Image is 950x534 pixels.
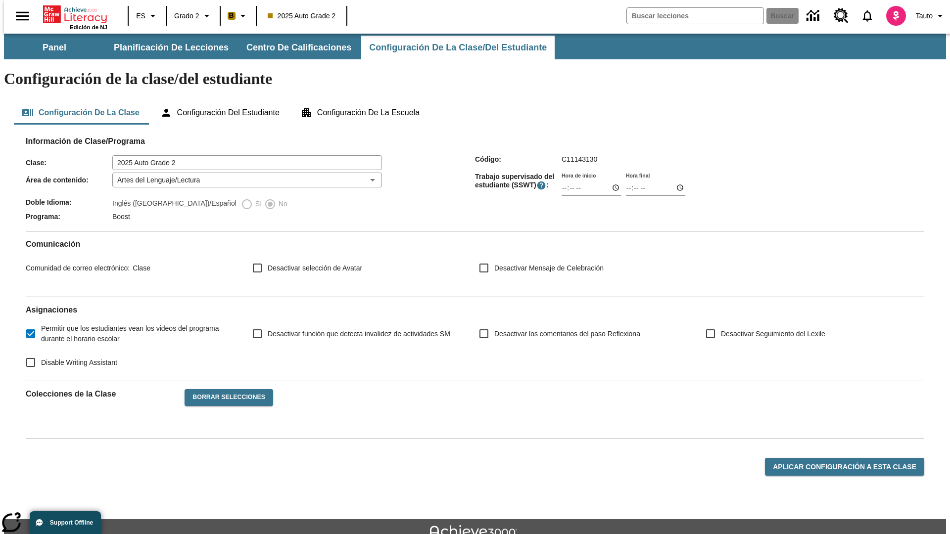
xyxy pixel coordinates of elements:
[170,7,217,25] button: Grado: Grado 2, Elige un grado
[26,305,924,314] h2: Asignaciones
[26,389,177,399] h2: Colecciones de la Clase
[828,2,855,29] a: Centro de recursos, Se abrirá en una pestaña nueva.
[26,239,924,289] div: Comunicación
[855,3,880,29] a: Notificaciones
[369,42,547,53] span: Configuración de la clase/del estudiante
[14,101,147,125] button: Configuración de la clase
[721,329,825,339] span: Desactivar Seguimiento del Lexile
[8,1,37,31] button: Abrir el menú lateral
[43,3,107,30] div: Portada
[136,11,145,21] span: ES
[41,357,117,368] span: Disable Writing Assistant
[916,11,933,21] span: Tauto
[224,7,253,25] button: Boost El color de la clase es anaranjado claro. Cambiar el color de la clase.
[112,173,382,187] div: Artes del Lenguaje/Lectura
[43,42,66,53] span: Panel
[4,36,556,59] div: Subbarra de navegación
[112,213,130,221] span: Boost
[152,101,287,125] button: Configuración del estudiante
[880,3,912,29] button: Escoja un nuevo avatar
[268,263,362,273] span: Desactivar selección de Avatar
[886,6,906,26] img: avatar image
[70,24,107,30] span: Edición de NJ
[26,305,924,373] div: Asignaciones
[276,199,287,209] span: No
[475,173,562,190] span: Trabajo supervisado del estudiante (SSWT) :
[130,264,150,272] span: Clase
[5,36,104,59] button: Panel
[475,155,562,163] span: Código :
[132,7,163,25] button: Lenguaje: ES, Selecciona un idioma
[238,36,359,59] button: Centro de calificaciones
[50,519,93,526] span: Support Offline
[626,172,650,179] label: Hora final
[41,323,237,344] span: Permitir que los estudiantes vean los videos del programa durante el horario escolar
[912,7,950,25] button: Perfil/Configuración
[562,155,597,163] span: C11143130
[174,11,199,21] span: Grado 2
[268,329,450,339] span: Desactivar función que detecta invalidez de actividades SM
[26,239,924,249] h2: Comunicación
[361,36,555,59] button: Configuración de la clase/del estudiante
[268,11,336,21] span: 2025 Auto Grade 2
[26,198,112,206] span: Doble Idioma :
[106,36,237,59] button: Planificación de lecciones
[26,264,130,272] span: Comunidad de correo electrónico :
[26,176,112,184] span: Área de contenido :
[562,172,596,179] label: Hora de inicio
[292,101,427,125] button: Configuración de la escuela
[229,9,234,22] span: B
[536,180,546,190] button: El Tiempo Supervisado de Trabajo Estudiantil es el período durante el cual los estudiantes pueden...
[112,155,382,170] input: Clase
[4,70,946,88] h1: Configuración de la clase/del estudiante
[26,213,112,221] span: Programa :
[26,136,924,146] h2: Información de Clase/Programa
[494,329,640,339] span: Desactivar los comentarios del paso Reflexiona
[112,198,237,210] label: Inglés ([GEOGRAPHIC_DATA])/Español
[4,34,946,59] div: Subbarra de navegación
[26,159,112,167] span: Clase :
[43,4,107,24] a: Portada
[253,199,262,209] span: Sí
[14,101,936,125] div: Configuración de la clase/del estudiante
[185,389,273,406] button: Borrar selecciones
[765,458,924,476] button: Aplicar configuración a esta clase
[26,146,924,223] div: Información de Clase/Programa
[627,8,763,24] input: Buscar campo
[26,381,924,431] div: Colecciones de la Clase
[30,511,101,534] button: Support Offline
[801,2,828,30] a: Centro de información
[114,42,229,53] span: Planificación de lecciones
[494,263,604,273] span: Desactivar Mensaje de Celebración
[246,42,351,53] span: Centro de calificaciones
